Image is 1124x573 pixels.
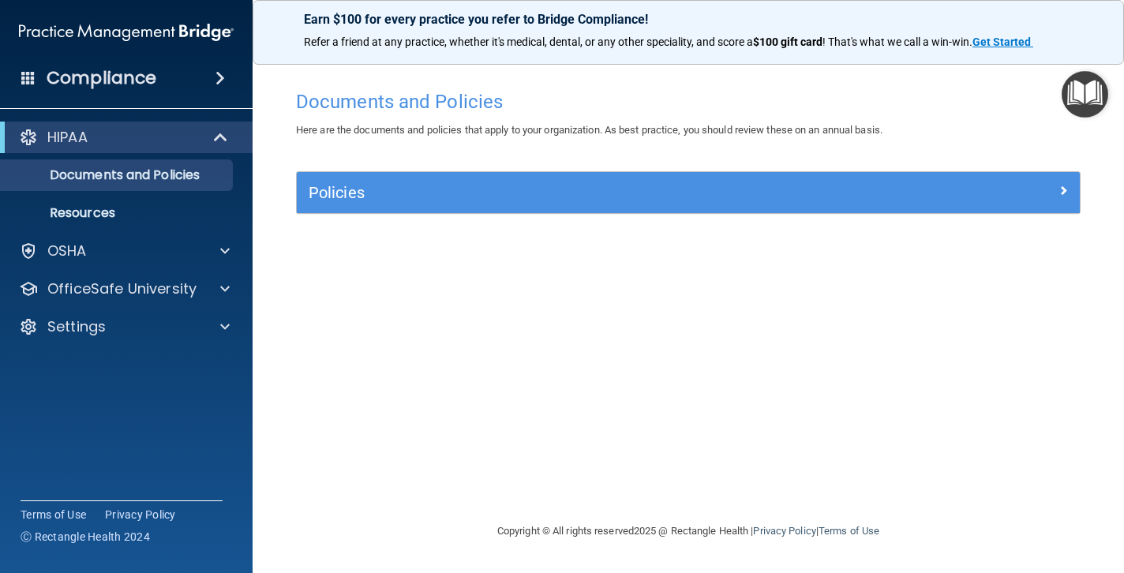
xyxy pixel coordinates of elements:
a: Privacy Policy [105,507,176,522]
h4: Documents and Policies [296,92,1081,112]
h5: Policies [309,184,872,201]
strong: Get Started [972,36,1031,48]
button: Open Resource Center [1062,71,1108,118]
p: OSHA [47,242,87,260]
a: Privacy Policy [753,525,815,537]
a: Get Started [972,36,1033,48]
span: ! That's what we call a win-win. [822,36,972,48]
a: Terms of Use [21,507,86,522]
img: PMB logo [19,17,234,48]
a: Terms of Use [819,525,879,537]
div: Copyright © All rights reserved 2025 @ Rectangle Health | | [400,506,976,556]
h4: Compliance [47,67,156,89]
span: Ⓒ Rectangle Health 2024 [21,529,150,545]
p: Resources [10,205,226,221]
p: Earn $100 for every practice you refer to Bridge Compliance! [304,12,1073,27]
p: Documents and Policies [10,167,226,183]
p: HIPAA [47,128,88,147]
a: OfficeSafe University [19,279,230,298]
p: Settings [47,317,106,336]
span: Here are the documents and policies that apply to your organization. As best practice, you should... [296,124,882,136]
a: HIPAA [19,128,229,147]
a: OSHA [19,242,230,260]
strong: $100 gift card [753,36,822,48]
span: Refer a friend at any practice, whether it's medical, dental, or any other speciality, and score a [304,36,753,48]
p: OfficeSafe University [47,279,197,298]
a: Policies [309,180,1068,205]
a: Settings [19,317,230,336]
